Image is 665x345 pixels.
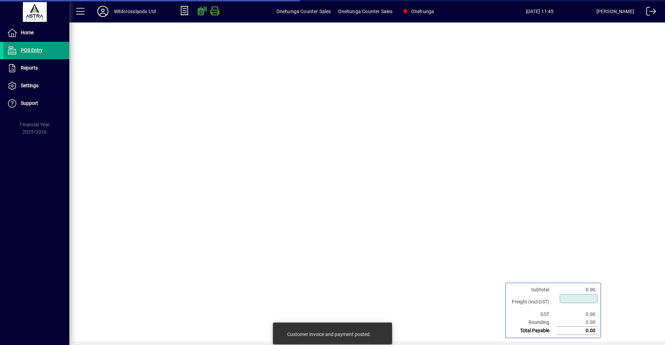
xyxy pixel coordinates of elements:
span: Onehunga Counter Sales [276,6,331,17]
span: Onehunga Counter Sales [338,6,393,17]
td: 0.00 [556,310,598,318]
span: Onehunga [399,5,437,18]
div: Wildcrosslands Ltd [114,6,156,17]
span: Onehunga [411,6,434,17]
button: Profile [92,5,114,18]
span: POS Entry [21,47,43,53]
td: 0.00 [556,318,598,327]
td: Subtotal [508,286,556,294]
span: Home [21,30,34,35]
td: 0.00 [556,327,598,335]
div: [PERSON_NAME] [596,6,634,17]
a: Home [3,24,69,42]
span: [DATE] 11:45 [483,6,596,17]
span: Reports [21,65,38,71]
td: Rounding [508,318,556,327]
span: Settings [21,83,38,88]
td: Total Payable [508,327,556,335]
div: Customer invoice and payment posted. [287,331,371,338]
a: Logout [641,1,656,24]
td: Freight (Incl GST) [508,294,556,310]
a: Support [3,95,69,112]
a: Reports [3,60,69,77]
a: Settings [3,77,69,94]
td: GST [508,310,556,318]
span: Support [21,100,38,106]
td: 0.00 [556,286,598,294]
